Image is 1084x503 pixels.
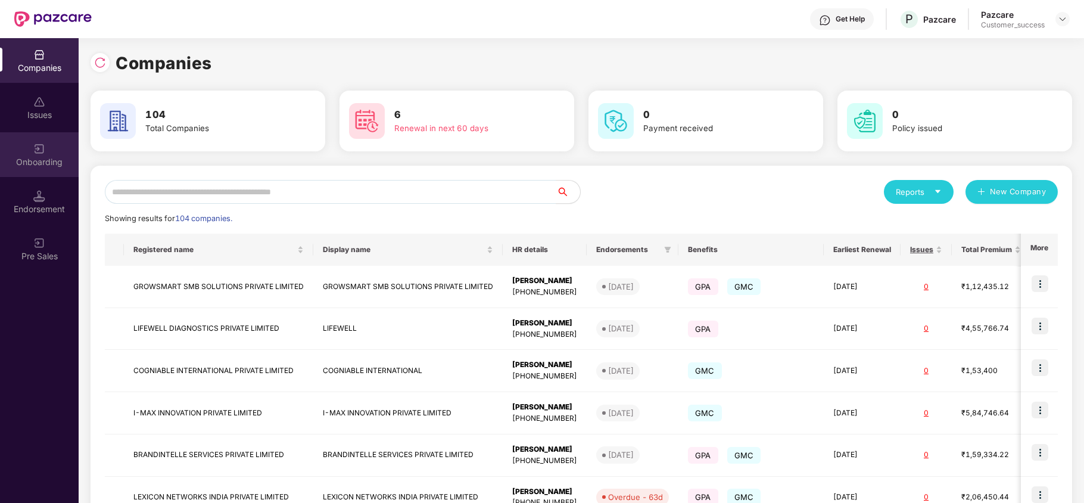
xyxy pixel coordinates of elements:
div: Pazcare [981,9,1045,20]
td: COGNIABLE INTERNATIONAL PRIVATE LIMITED [124,350,313,392]
img: icon [1032,275,1048,292]
td: I-MAX INNOVATION PRIVATE LIMITED [313,392,503,434]
span: 104 companies. [175,214,232,223]
td: [DATE] [824,266,901,308]
div: ₹2,06,450.44 [961,492,1021,503]
span: GPA [688,278,718,295]
div: 0 [910,449,942,461]
span: Issues [910,245,933,254]
div: Overdue - 63d [608,491,663,503]
span: search [556,187,580,197]
td: [DATE] [824,308,901,350]
span: GPA [688,447,718,464]
div: [PERSON_NAME] [512,486,577,498]
div: [DATE] [608,365,634,377]
td: COGNIABLE INTERNATIONAL [313,350,503,392]
img: svg+xml;base64,PHN2ZyB3aWR0aD0iMjAiIGhlaWdodD0iMjAiIHZpZXdCb3g9IjAgMCAyMCAyMCIgZmlsbD0ibm9uZSIgeG... [33,143,45,155]
img: svg+xml;base64,PHN2ZyB4bWxucz0iaHR0cDovL3d3dy53My5vcmcvMjAwMC9zdmciIHdpZHRoPSI2MCIgaGVpZ2h0PSI2MC... [349,103,385,139]
h3: 0 [643,107,784,123]
span: filter [664,246,671,253]
span: GPA [688,321,718,337]
img: icon [1032,486,1048,503]
span: Total Premium [961,245,1012,254]
th: Benefits [678,234,824,266]
td: I-MAX INNOVATION PRIVATE LIMITED [124,392,313,434]
span: GMC [727,447,761,464]
h3: 6 [394,107,535,123]
div: [PHONE_NUMBER] [512,413,577,424]
td: GROWSMART SMB SOLUTIONS PRIVATE LIMITED [124,266,313,308]
div: 0 [910,492,942,503]
h3: 104 [145,107,286,123]
span: GMC [727,278,761,295]
td: BRANDINTELLE SERVICES PRIVATE LIMITED [124,434,313,477]
div: Get Help [836,14,865,24]
div: Pazcare [923,14,956,25]
img: svg+xml;base64,PHN2ZyBpZD0iSGVscC0zMngzMiIgeG1sbnM9Imh0dHA6Ly93d3cudzMub3JnLzIwMDAvc3ZnIiB3aWR0aD... [819,14,831,26]
td: [DATE] [824,392,901,434]
button: search [556,180,581,204]
img: svg+xml;base64,PHN2ZyBpZD0iRHJvcGRvd24tMzJ4MzIiIHhtbG5zPSJodHRwOi8vd3d3LnczLm9yZy8yMDAwL3N2ZyIgd2... [1058,14,1067,24]
div: [DATE] [608,449,634,461]
span: GMC [688,362,722,379]
span: filter [662,243,674,257]
div: Customer_success [981,20,1045,30]
img: icon [1032,359,1048,376]
img: svg+xml;base64,PHN2ZyB4bWxucz0iaHR0cDovL3d3dy53My5vcmcvMjAwMC9zdmciIHdpZHRoPSI2MCIgaGVpZ2h0PSI2MC... [598,103,634,139]
th: Total Premium [952,234,1030,266]
div: [DATE] [608,407,634,419]
h3: 0 [892,107,1033,123]
div: 0 [910,323,942,334]
div: 0 [910,408,942,419]
div: [PERSON_NAME] [512,444,577,455]
div: [PERSON_NAME] [512,318,577,329]
td: BRANDINTELLE SERVICES PRIVATE LIMITED [313,434,503,477]
span: plus [977,188,985,197]
span: GMC [688,405,722,421]
div: [PHONE_NUMBER] [512,287,577,298]
div: [DATE] [608,322,634,334]
span: Endorsements [596,245,659,254]
img: svg+xml;base64,PHN2ZyBpZD0iSXNzdWVzX2Rpc2FibGVkIiB4bWxucz0iaHR0cDovL3d3dy53My5vcmcvMjAwMC9zdmciIH... [33,96,45,108]
div: [PERSON_NAME] [512,402,577,413]
div: Total Companies [145,122,286,135]
img: svg+xml;base64,PHN2ZyB4bWxucz0iaHR0cDovL3d3dy53My5vcmcvMjAwMC9zdmciIHdpZHRoPSI2MCIgaGVpZ2h0PSI2MC... [847,103,883,139]
th: Registered name [124,234,313,266]
div: 0 [910,365,942,377]
img: svg+xml;base64,PHN2ZyBpZD0iQ29tcGFuaWVzIiB4bWxucz0iaHR0cDovL3d3dy53My5vcmcvMjAwMC9zdmciIHdpZHRoPS... [33,49,45,61]
img: icon [1032,318,1048,334]
span: P [905,12,913,26]
img: New Pazcare Logo [14,11,92,27]
img: svg+xml;base64,PHN2ZyB3aWR0aD0iMjAiIGhlaWdodD0iMjAiIHZpZXdCb3g9IjAgMCAyMCAyMCIgZmlsbD0ibm9uZSIgeG... [33,237,45,249]
td: [DATE] [824,350,901,392]
td: [DATE] [824,434,901,477]
div: ₹1,12,435.12 [961,281,1021,293]
span: Registered name [133,245,295,254]
div: 0 [910,281,942,293]
div: [PHONE_NUMBER] [512,371,577,382]
span: Showing results for [105,214,232,223]
div: [PERSON_NAME] [512,275,577,287]
img: svg+xml;base64,PHN2ZyB3aWR0aD0iMTQuNSIgaGVpZ2h0PSIxNC41IiB2aWV3Qm94PSIwIDAgMTYgMTYiIGZpbGw9Im5vbm... [33,190,45,202]
h1: Companies [116,50,212,76]
img: icon [1032,444,1048,461]
div: ₹1,53,400 [961,365,1021,377]
span: caret-down [934,188,942,195]
th: Display name [313,234,503,266]
img: icon [1032,402,1048,418]
span: Display name [323,245,484,254]
th: HR details [503,234,587,266]
td: GROWSMART SMB SOLUTIONS PRIVATE LIMITED [313,266,503,308]
div: Renewal in next 60 days [394,122,535,135]
div: Reports [896,186,942,198]
div: ₹4,55,766.74 [961,323,1021,334]
button: plusNew Company [965,180,1058,204]
div: Policy issued [892,122,1033,135]
img: svg+xml;base64,PHN2ZyB4bWxucz0iaHR0cDovL3d3dy53My5vcmcvMjAwMC9zdmciIHdpZHRoPSI2MCIgaGVpZ2h0PSI2MC... [100,103,136,139]
div: [PERSON_NAME] [512,359,577,371]
div: Payment received [643,122,784,135]
th: Issues [901,234,952,266]
div: [DATE] [608,281,634,293]
td: LIFEWELL DIAGNOSTICS PRIVATE LIMITED [124,308,313,350]
span: New Company [990,186,1046,198]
